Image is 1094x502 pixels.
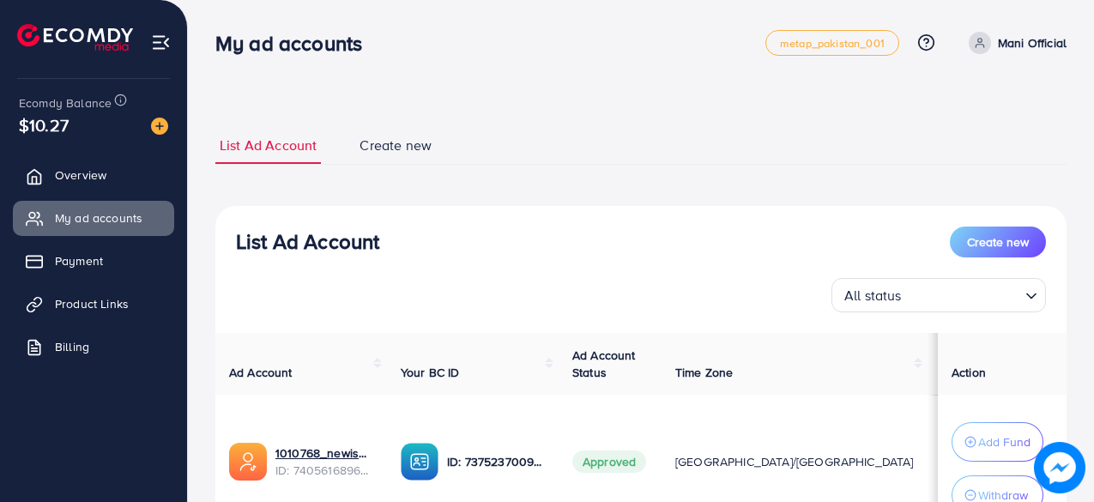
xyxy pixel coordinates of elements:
[55,209,142,227] span: My ad accounts
[13,201,174,235] a: My ad accounts
[841,283,905,308] span: All status
[780,38,885,49] span: metap_pakistan_001
[675,364,733,381] span: Time Zone
[572,347,636,381] span: Ad Account Status
[19,94,112,112] span: Ecomdy Balance
[275,445,373,480] div: <span class='underline'>1010768_newishrat011_1724254562912</span></br>7405616896047104017
[675,453,914,470] span: [GEOGRAPHIC_DATA]/[GEOGRAPHIC_DATA]
[998,33,1067,53] p: Mani Official
[401,443,438,481] img: ic-ba-acc.ded83a64.svg
[978,432,1031,452] p: Add Fund
[831,278,1046,312] div: Search for option
[55,295,129,312] span: Product Links
[275,462,373,479] span: ID: 7405616896047104017
[360,136,432,155] span: Create new
[13,330,174,364] a: Billing
[19,112,69,137] span: $10.27
[572,451,646,473] span: Approved
[55,338,89,355] span: Billing
[765,30,899,56] a: metap_pakistan_001
[1035,443,1085,493] img: image
[229,364,293,381] span: Ad Account
[55,252,103,269] span: Payment
[229,443,267,481] img: ic-ads-acc.e4c84228.svg
[401,364,460,381] span: Your BC ID
[447,451,545,472] p: ID: 7375237009410899984
[17,24,133,51] img: logo
[151,118,168,135] img: image
[907,280,1018,308] input: Search for option
[13,287,174,321] a: Product Links
[13,244,174,278] a: Payment
[952,364,986,381] span: Action
[55,166,106,184] span: Overview
[215,31,376,56] h3: My ad accounts
[950,227,1046,257] button: Create new
[220,136,317,155] span: List Ad Account
[952,422,1043,462] button: Add Fund
[275,445,373,462] a: 1010768_newishrat011_1724254562912
[151,33,171,52] img: menu
[13,158,174,192] a: Overview
[962,32,1067,54] a: Mani Official
[967,233,1029,251] span: Create new
[236,229,379,254] h3: List Ad Account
